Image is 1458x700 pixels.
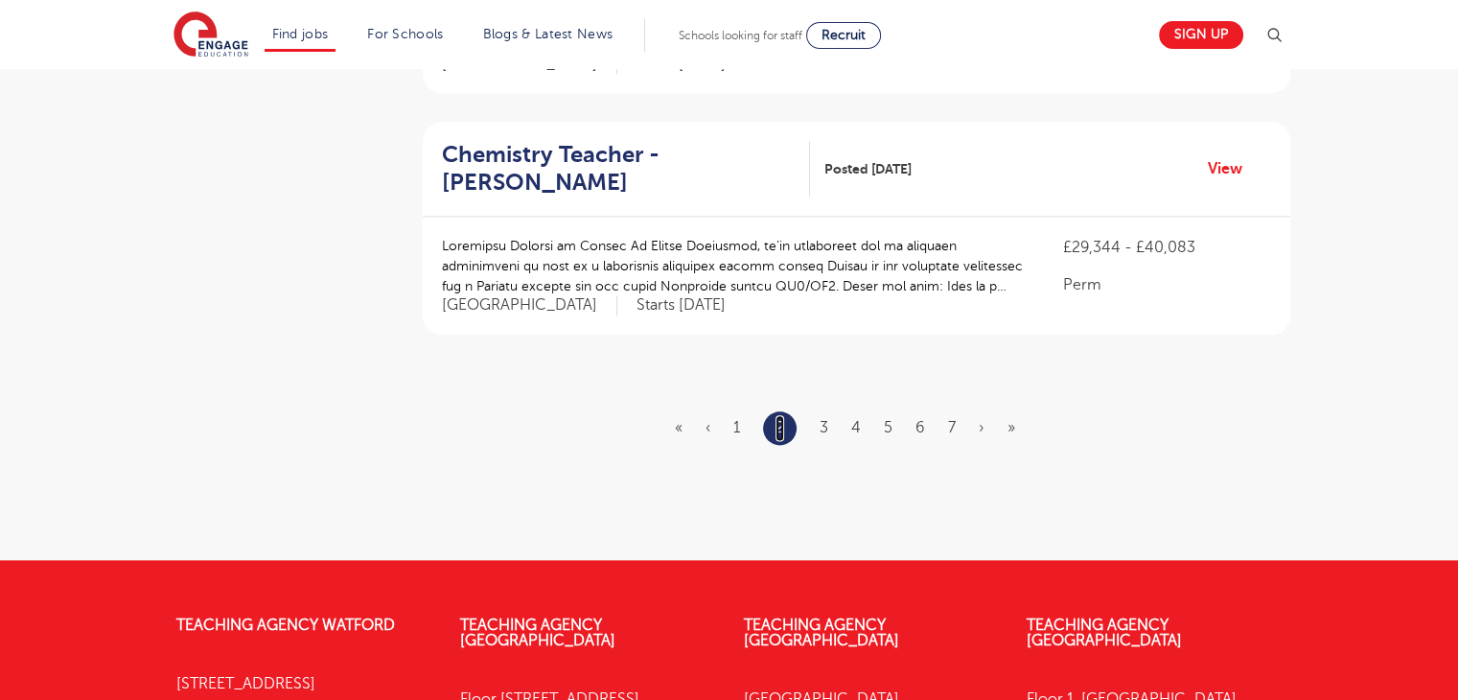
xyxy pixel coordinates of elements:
[176,617,395,634] a: Teaching Agency Watford
[1208,156,1257,181] a: View
[820,419,828,436] a: 3
[174,12,248,59] img: Engage Education
[442,141,810,197] a: Chemistry Teacher - [PERSON_NAME]
[460,617,615,649] a: Teaching Agency [GEOGRAPHIC_DATA]
[442,141,795,197] h2: Chemistry Teacher - [PERSON_NAME]
[1007,419,1015,436] a: Last
[367,27,443,41] a: For Schools
[824,159,912,179] span: Posted [DATE]
[442,295,617,315] span: [GEOGRAPHIC_DATA]
[675,419,683,436] a: First
[979,419,984,436] a: Next
[915,419,925,436] a: 6
[806,22,881,49] a: Recruit
[706,419,710,436] a: Previous
[822,28,866,42] span: Recruit
[884,419,892,436] a: 5
[1063,273,1270,296] p: Perm
[733,419,740,436] a: 1
[744,617,899,649] a: Teaching Agency [GEOGRAPHIC_DATA]
[775,415,784,440] a: 2
[851,419,861,436] a: 4
[442,236,1026,296] p: Loremipsu Dolorsi am Consec Ad Elitse Doeiusmod, te’in utlaboreet dol ma aliquaen adminimveni qu ...
[1159,21,1243,49] a: Sign up
[1063,236,1270,259] p: £29,344 - £40,083
[272,27,329,41] a: Find jobs
[1027,617,1182,649] a: Teaching Agency [GEOGRAPHIC_DATA]
[679,29,802,42] span: Schools looking for staff
[483,27,613,41] a: Blogs & Latest News
[636,295,726,315] p: Starts [DATE]
[948,419,956,436] a: 7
